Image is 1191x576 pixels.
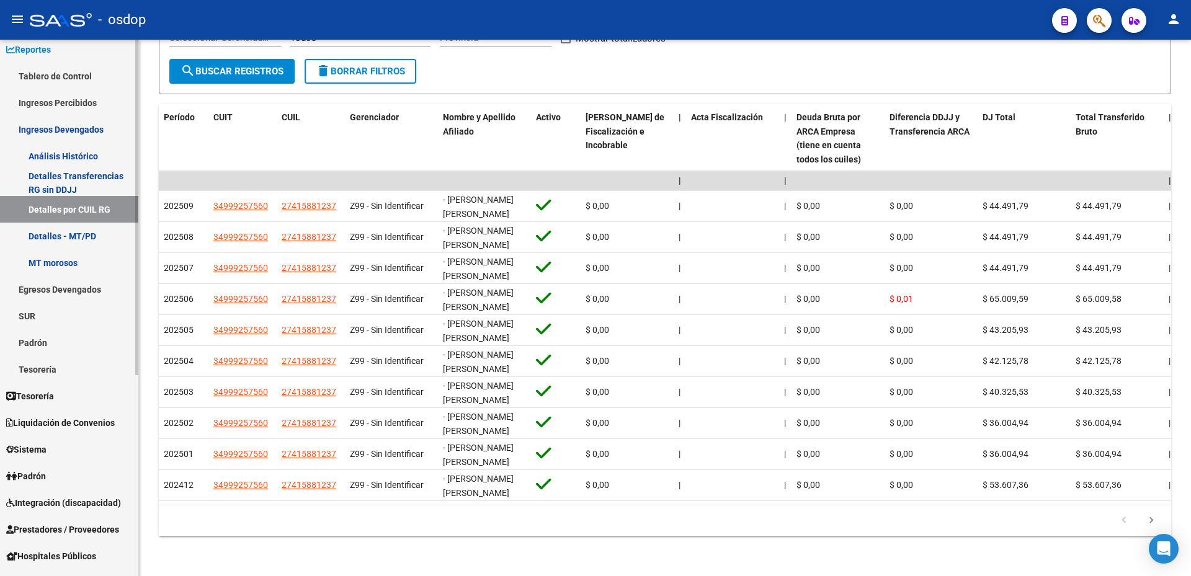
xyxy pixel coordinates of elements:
[679,418,680,428] span: |
[282,263,336,273] span: 27415881237
[679,232,680,242] span: |
[1169,449,1171,459] span: |
[164,325,194,335] span: 202505
[208,104,277,173] datatable-header-cell: CUIT
[1076,232,1122,242] span: $ 44.491,79
[1169,480,1171,490] span: |
[784,480,786,490] span: |
[890,449,913,459] span: $ 0,00
[6,496,121,510] span: Integración (discapacidad)
[779,104,792,173] datatable-header-cell: |
[679,480,680,490] span: |
[679,175,681,185] span: |
[1169,387,1171,397] span: |
[581,104,674,173] datatable-header-cell: Deuda Bruta Neto de Fiscalización e Incobrable
[1076,418,1122,428] span: $ 36.004,94
[164,418,194,428] span: 202502
[213,480,268,490] span: 34999257560
[6,549,96,563] span: Hospitales Públicos
[164,480,194,490] span: 202412
[983,449,1028,459] span: $ 36.004,94
[345,104,438,173] datatable-header-cell: Gerenciador
[586,112,664,151] span: [PERSON_NAME] de Fiscalización e Incobrable
[6,416,115,430] span: Liquidación de Convenios
[282,480,336,490] span: 27415881237
[282,449,336,459] span: 27415881237
[1169,112,1171,122] span: |
[350,201,424,211] span: Z99 - Sin Identificar
[796,294,820,304] span: $ 0,00
[350,325,424,335] span: Z99 - Sin Identificar
[983,112,1015,122] span: DJ Total
[983,325,1028,335] span: $ 43.205,93
[316,66,405,77] span: Borrar Filtros
[213,201,268,211] span: 34999257560
[796,112,861,164] span: Deuda Bruta por ARCA Empresa (tiene en cuenta todos los cuiles)
[784,356,786,366] span: |
[679,356,680,366] span: |
[1169,418,1171,428] span: |
[1076,449,1122,459] span: $ 36.004,94
[784,418,786,428] span: |
[1169,201,1171,211] span: |
[586,294,609,304] span: $ 0,00
[586,263,609,273] span: $ 0,00
[282,387,336,397] span: 27415881237
[1149,534,1179,564] div: Open Intercom Messenger
[1169,356,1171,366] span: |
[443,350,514,374] span: - [PERSON_NAME] [PERSON_NAME]
[1076,325,1122,335] span: $ 43.205,93
[784,232,786,242] span: |
[1076,201,1122,211] span: $ 44.491,79
[792,104,885,173] datatable-header-cell: Deuda Bruta por ARCA Empresa (tiene en cuenta todos los cuiles)
[1112,514,1136,528] a: go to previous page
[164,387,194,397] span: 202503
[796,356,820,366] span: $ 0,00
[586,232,609,242] span: $ 0,00
[531,104,581,173] datatable-header-cell: Activo
[674,104,686,173] datatable-header-cell: |
[983,201,1028,211] span: $ 44.491,79
[213,449,268,459] span: 34999257560
[1071,104,1164,173] datatable-header-cell: Total Transferido Bruto
[443,319,514,343] span: - [PERSON_NAME] [PERSON_NAME]
[350,387,424,397] span: Z99 - Sin Identificar
[438,104,531,173] datatable-header-cell: Nombre y Apellido Afiliado
[890,112,970,136] span: Diferencia DDJJ y Transferencia ARCA
[679,112,681,122] span: |
[1169,294,1171,304] span: |
[784,387,786,397] span: |
[784,201,786,211] span: |
[213,232,268,242] span: 34999257560
[213,387,268,397] span: 34999257560
[890,480,913,490] span: $ 0,00
[890,201,913,211] span: $ 0,00
[350,418,424,428] span: Z99 - Sin Identificar
[691,112,763,122] span: Acta Fiscalización
[282,418,336,428] span: 27415881237
[443,112,515,136] span: Nombre y Apellido Afiliado
[1169,175,1171,185] span: |
[796,387,820,397] span: $ 0,00
[586,201,609,211] span: $ 0,00
[784,112,787,122] span: |
[350,232,424,242] span: Z99 - Sin Identificar
[213,294,268,304] span: 34999257560
[890,387,913,397] span: $ 0,00
[784,325,786,335] span: |
[586,480,609,490] span: $ 0,00
[890,263,913,273] span: $ 0,00
[983,387,1028,397] span: $ 40.325,53
[679,325,680,335] span: |
[1076,294,1122,304] span: $ 65.009,58
[1076,263,1122,273] span: $ 44.491,79
[1169,232,1171,242] span: |
[443,195,514,219] span: - [PERSON_NAME] [PERSON_NAME]
[316,63,331,78] mat-icon: delete
[1076,356,1122,366] span: $ 42.125,78
[6,469,46,483] span: Padrón
[890,418,913,428] span: $ 0,00
[679,201,680,211] span: |
[350,356,424,366] span: Z99 - Sin Identificar
[181,63,195,78] mat-icon: search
